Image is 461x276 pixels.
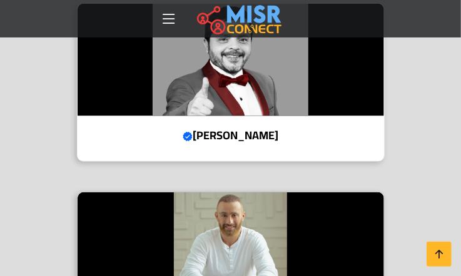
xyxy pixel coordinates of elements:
[69,3,392,162] a: محمد هنيدي [PERSON_NAME]
[197,3,281,34] img: main.misr_connect
[183,132,193,142] svg: Verified account
[78,4,384,116] img: محمد هنيدي
[87,129,375,142] h4: [PERSON_NAME]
